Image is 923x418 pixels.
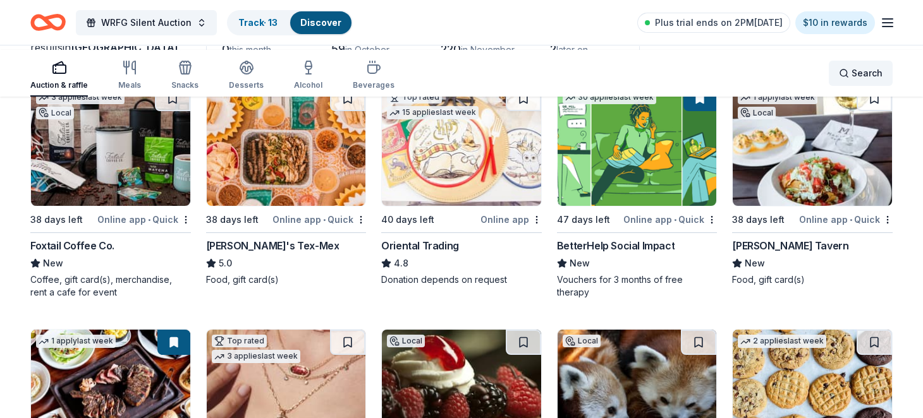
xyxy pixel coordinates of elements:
div: Local [738,107,776,119]
div: Online app Quick [799,212,893,227]
div: Vouchers for 3 months of free therapy [557,273,718,299]
div: 38 days left [732,212,785,227]
img: Image for BetterHelp Social Impact [558,86,717,206]
div: Oriental Trading [381,238,459,253]
a: Image for Foxtail Coffee Co.3 applieslast weekLocal38 days leftOnline app•QuickFoxtail Coffee Co.... [30,85,191,299]
div: 38 days left [30,212,83,227]
div: Auction & raffle [30,80,88,90]
span: 59 [331,42,345,56]
div: 1 apply last week [738,91,817,104]
a: Image for Marlow's Tavern1 applylast weekLocal38 days leftOnline app•Quick[PERSON_NAME] TavernNew... [732,85,893,286]
img: Image for Chuy's Tex-Mex [207,86,366,206]
a: Image for Oriental TradingTop rated15 applieslast week40 days leftOnline appOriental Trading4.8Do... [381,85,542,286]
img: Image for Marlow's Tavern [733,86,892,206]
div: 38 days left [206,212,259,227]
div: 30 applies last week [563,91,656,104]
div: Local [387,335,425,347]
span: • [674,215,676,225]
a: Plus trial ends on 2PM[DATE] [637,13,790,33]
a: Track· 13 [238,17,278,28]
button: Meals [118,55,141,97]
span: 220 [441,42,461,56]
button: Beverages [353,55,394,97]
button: Track· 13Discover [227,10,353,35]
div: Top rated [212,335,267,347]
div: Online app [480,212,542,227]
div: Top rated [387,91,442,104]
div: 47 days left [557,212,610,227]
span: • [148,215,150,225]
div: 3 applies last week [36,91,125,104]
div: Desserts [229,80,264,90]
button: WRFG Silent Auction [76,10,217,35]
div: [PERSON_NAME]'s Tex-Mex [206,238,339,253]
span: • [323,215,326,225]
a: $10 in rewards [795,11,875,34]
span: New [745,256,765,271]
span: Search [852,66,883,81]
span: 5.0 [219,256,232,271]
div: Coffee, gift card(s), merchandise, rent a cafe for event [30,273,191,299]
div: Food, gift card(s) [732,273,893,286]
div: 15 applies last week [387,106,479,119]
div: 1 apply last week [36,335,116,348]
span: WRFG Silent Auction [101,15,192,30]
div: BetterHelp Social Impact [557,238,675,253]
button: Auction & raffle [30,55,88,97]
span: 2 [550,42,556,56]
div: Online app Quick [272,212,366,227]
div: Meals [118,80,141,90]
div: Local [36,107,74,119]
span: Plus trial ends on 2PM[DATE] [655,15,783,30]
button: Desserts [229,55,264,97]
button: Alcohol [294,55,322,97]
div: Donation depends on request [381,273,542,286]
div: Snacks [171,80,199,90]
div: 40 days left [381,212,434,227]
img: Image for Oriental Trading [382,86,541,206]
a: Home [30,8,66,37]
div: Online app Quick [623,212,717,227]
div: 2 applies last week [738,335,826,348]
div: 3 applies last week [212,350,300,363]
span: 0 [222,42,229,56]
span: New [570,256,590,271]
div: [PERSON_NAME] Tavern [732,238,848,253]
button: Snacks [171,55,199,97]
a: Image for BetterHelp Social Impact30 applieslast week47 days leftOnline app•QuickBetterHelp Socia... [557,85,718,299]
div: Beverages [353,80,394,90]
span: • [850,215,852,225]
a: Discover [300,17,341,28]
div: Foxtail Coffee Co. [30,238,114,253]
div: Local [563,335,601,347]
a: Image for Chuy's Tex-Mex38 days leftOnline app•Quick[PERSON_NAME]'s Tex-Mex5.0Food, gift card(s) [206,85,367,286]
span: 4.8 [394,256,408,271]
div: Online app Quick [97,212,191,227]
span: New [43,256,63,271]
button: Search [829,61,893,86]
div: Food, gift card(s) [206,273,367,286]
img: Image for Foxtail Coffee Co. [31,86,190,206]
div: Alcohol [294,80,322,90]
